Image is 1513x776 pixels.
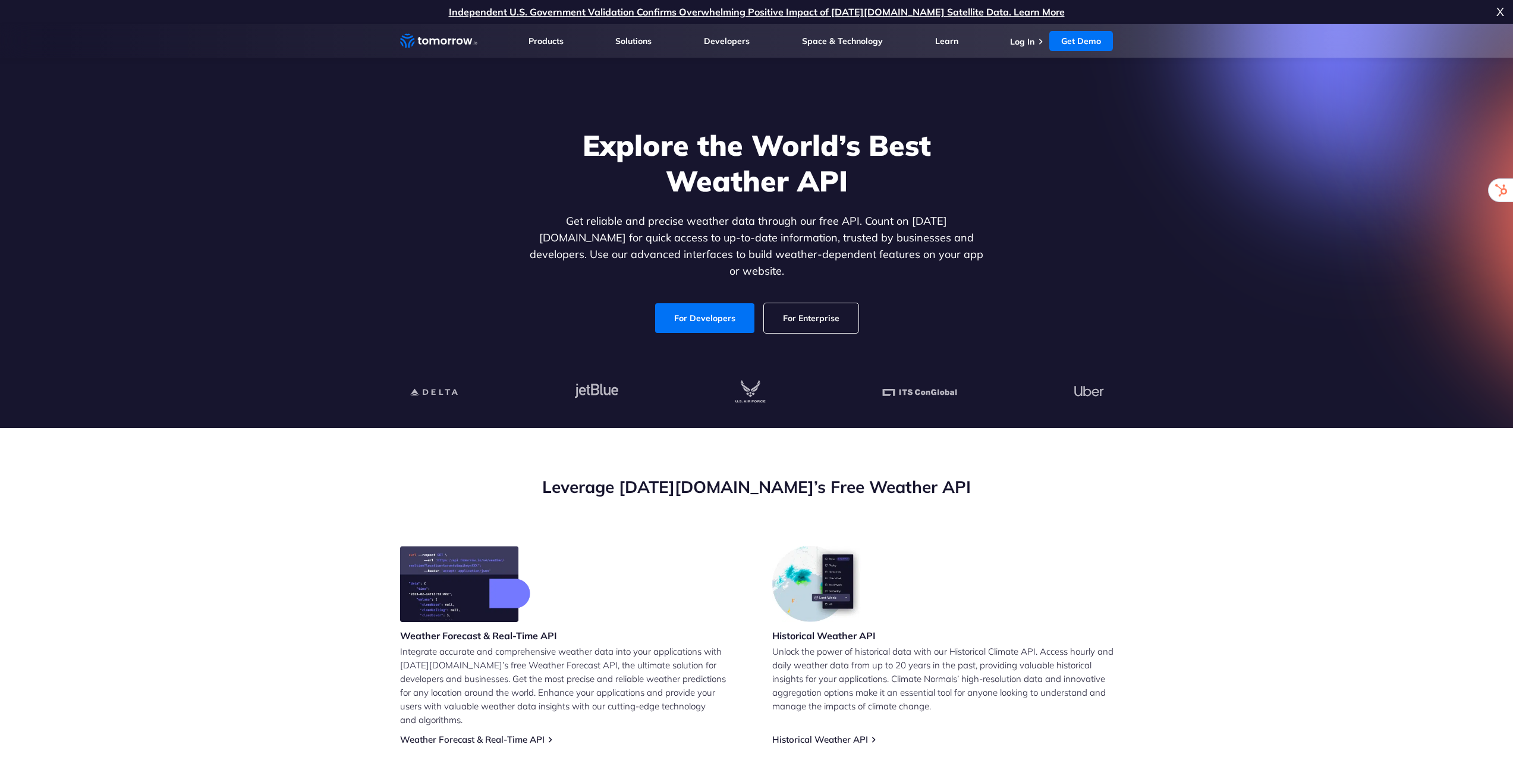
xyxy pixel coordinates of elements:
[400,476,1113,498] h2: Leverage [DATE][DOMAIN_NAME]’s Free Weather API
[527,213,986,279] p: Get reliable and precise weather data through our free API. Count on [DATE][DOMAIN_NAME] for quic...
[449,6,1065,18] a: Independent U.S. Government Validation Confirms Overwhelming Positive Impact of [DATE][DOMAIN_NAM...
[615,36,652,46] a: Solutions
[802,36,883,46] a: Space & Technology
[1049,31,1113,51] a: Get Demo
[400,645,741,727] p: Integrate accurate and comprehensive weather data into your applications with [DATE][DOMAIN_NAME]...
[704,36,750,46] a: Developers
[1010,36,1034,47] a: Log In
[529,36,564,46] a: Products
[400,32,477,50] a: Home link
[764,303,858,333] a: For Enterprise
[655,303,754,333] a: For Developers
[772,734,868,745] a: Historical Weather API
[400,734,545,745] a: Weather Forecast & Real-Time API
[772,645,1113,713] p: Unlock the power of historical data with our Historical Climate API. Access hourly and daily weat...
[935,36,958,46] a: Learn
[527,127,986,199] h1: Explore the World’s Best Weather API
[772,629,876,642] h3: Historical Weather API
[400,629,557,642] h3: Weather Forecast & Real-Time API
